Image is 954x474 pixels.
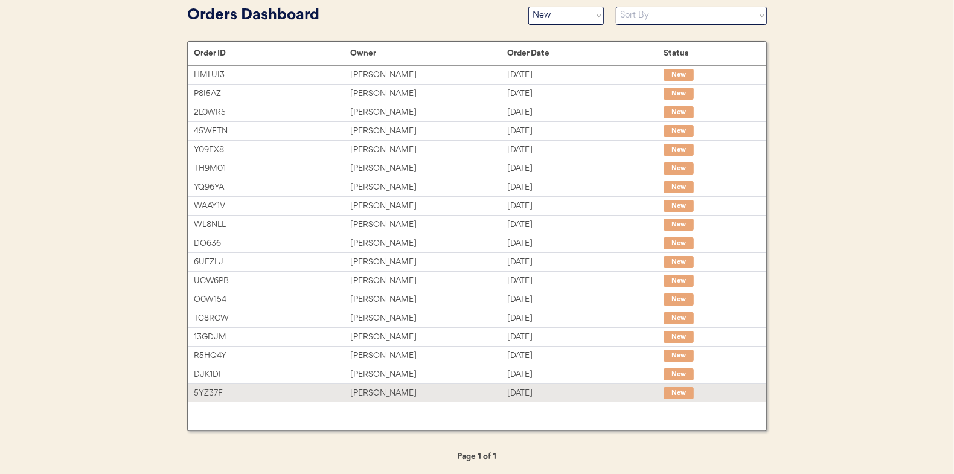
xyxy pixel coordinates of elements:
[350,124,507,138] div: [PERSON_NAME]
[507,349,664,363] div: [DATE]
[350,255,507,269] div: [PERSON_NAME]
[350,181,507,194] div: [PERSON_NAME]
[350,162,507,176] div: [PERSON_NAME]
[350,106,507,120] div: [PERSON_NAME]
[507,237,664,251] div: [DATE]
[350,48,507,58] div: Owner
[507,274,664,288] div: [DATE]
[350,330,507,344] div: [PERSON_NAME]
[417,450,537,464] div: Page 1 of 1
[350,218,507,232] div: [PERSON_NAME]
[194,199,350,213] div: WAAY1V
[350,349,507,363] div: [PERSON_NAME]
[507,68,664,82] div: [DATE]
[350,68,507,82] div: [PERSON_NAME]
[664,48,754,58] div: Status
[194,68,350,82] div: HMLUI3
[350,274,507,288] div: [PERSON_NAME]
[194,218,350,232] div: WL8NLL
[507,255,664,269] div: [DATE]
[194,274,350,288] div: UCW6PB
[507,199,664,213] div: [DATE]
[507,162,664,176] div: [DATE]
[194,330,350,344] div: 13GDJM
[507,124,664,138] div: [DATE]
[350,386,507,400] div: [PERSON_NAME]
[194,386,350,400] div: 5YZ37F
[507,106,664,120] div: [DATE]
[350,293,507,307] div: [PERSON_NAME]
[194,48,350,58] div: Order ID
[194,124,350,138] div: 45WFTN
[507,48,664,58] div: Order Date
[194,87,350,101] div: P8I5AZ
[194,293,350,307] div: O0W154
[350,87,507,101] div: [PERSON_NAME]
[507,181,664,194] div: [DATE]
[194,162,350,176] div: TH9M01
[350,368,507,382] div: [PERSON_NAME]
[194,237,350,251] div: L1O636
[507,368,664,382] div: [DATE]
[194,255,350,269] div: 6UEZLJ
[507,293,664,307] div: [DATE]
[350,199,507,213] div: [PERSON_NAME]
[507,330,664,344] div: [DATE]
[507,386,664,400] div: [DATE]
[350,143,507,157] div: [PERSON_NAME]
[194,349,350,363] div: R5HQ4Y
[187,4,516,27] div: Orders Dashboard
[507,87,664,101] div: [DATE]
[350,237,507,251] div: [PERSON_NAME]
[507,312,664,325] div: [DATE]
[194,143,350,157] div: Y09EX8
[507,143,664,157] div: [DATE]
[194,106,350,120] div: 2L0WR5
[507,218,664,232] div: [DATE]
[194,312,350,325] div: TC8RCW
[350,312,507,325] div: [PERSON_NAME]
[194,368,350,382] div: DJK1DI
[194,181,350,194] div: YQ96YA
